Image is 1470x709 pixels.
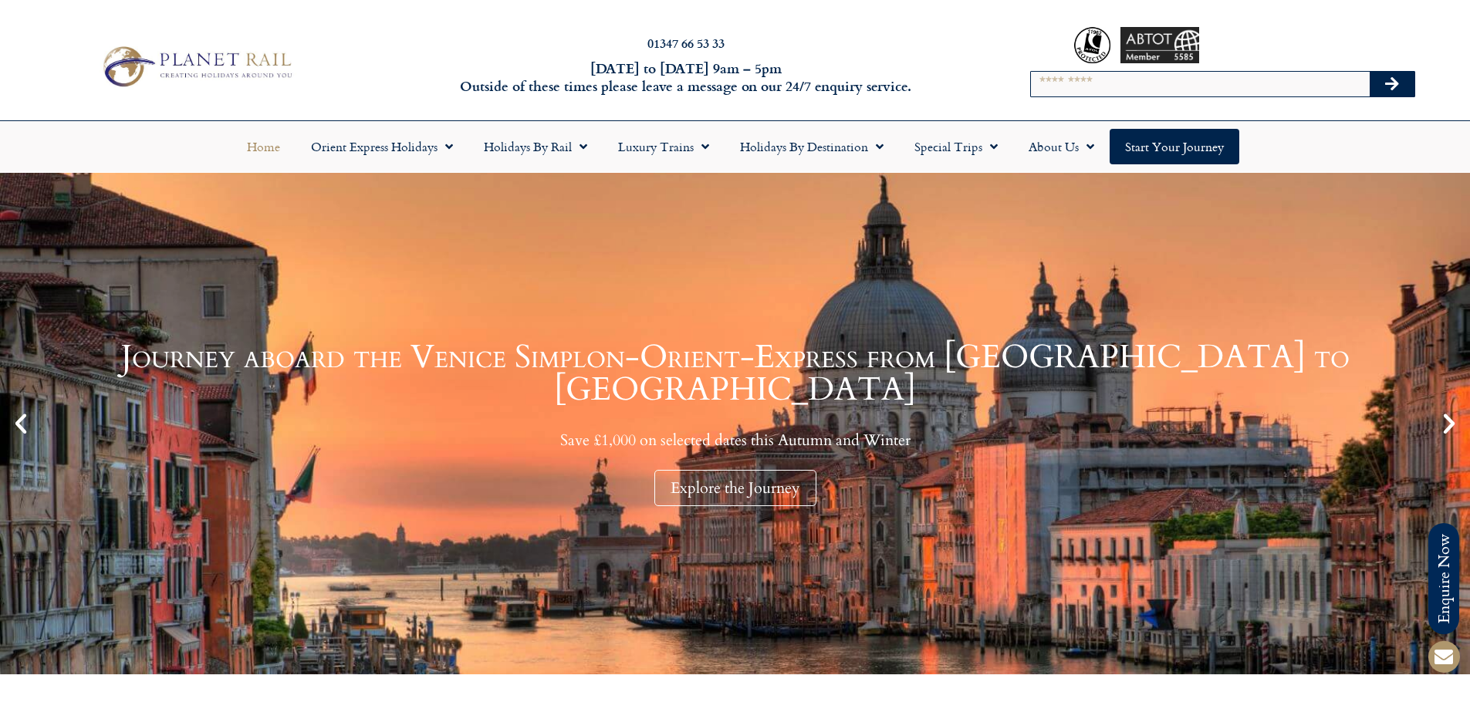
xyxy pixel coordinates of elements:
div: Next slide [1436,410,1462,437]
a: Home [231,129,296,164]
a: Holidays by Rail [468,129,603,164]
a: Start your Journey [1110,129,1239,164]
div: Previous slide [8,410,34,437]
a: Luxury Trains [603,129,725,164]
a: Holidays by Destination [725,129,899,164]
a: Special Trips [899,129,1013,164]
a: 01347 66 53 33 [647,34,725,52]
nav: Menu [8,129,1462,164]
h6: [DATE] to [DATE] 9am – 5pm Outside of these times please leave a message on our 24/7 enquiry serv... [396,59,976,96]
a: About Us [1013,129,1110,164]
button: Search [1370,72,1414,96]
p: Save £1,000 on selected dates this Autumn and Winter [39,430,1431,450]
div: Explore the Journey [654,470,816,506]
h1: Journey aboard the Venice Simplon-Orient-Express from [GEOGRAPHIC_DATA] to [GEOGRAPHIC_DATA] [39,341,1431,406]
a: Orient Express Holidays [296,129,468,164]
img: Planet Rail Train Holidays Logo [95,42,297,91]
